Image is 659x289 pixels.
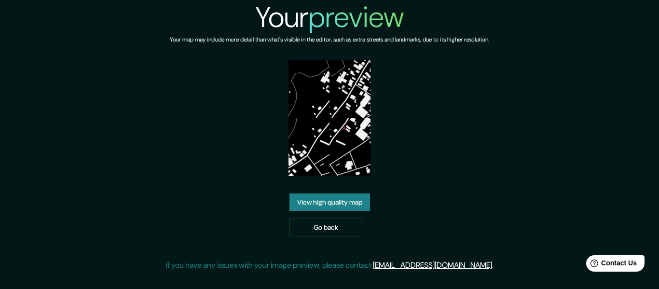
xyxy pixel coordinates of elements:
[166,260,494,271] p: If you have any issues with your image preview, please contact .
[373,260,492,270] a: [EMAIL_ADDRESS][DOMAIN_NAME]
[170,35,489,45] h6: Your map may include more detail than what's visible in the editor, such as extra streets and lan...
[289,193,370,211] a: View high quality map
[288,60,371,176] img: created-map-preview
[573,251,648,278] iframe: Help widget launcher
[289,219,362,236] a: Go back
